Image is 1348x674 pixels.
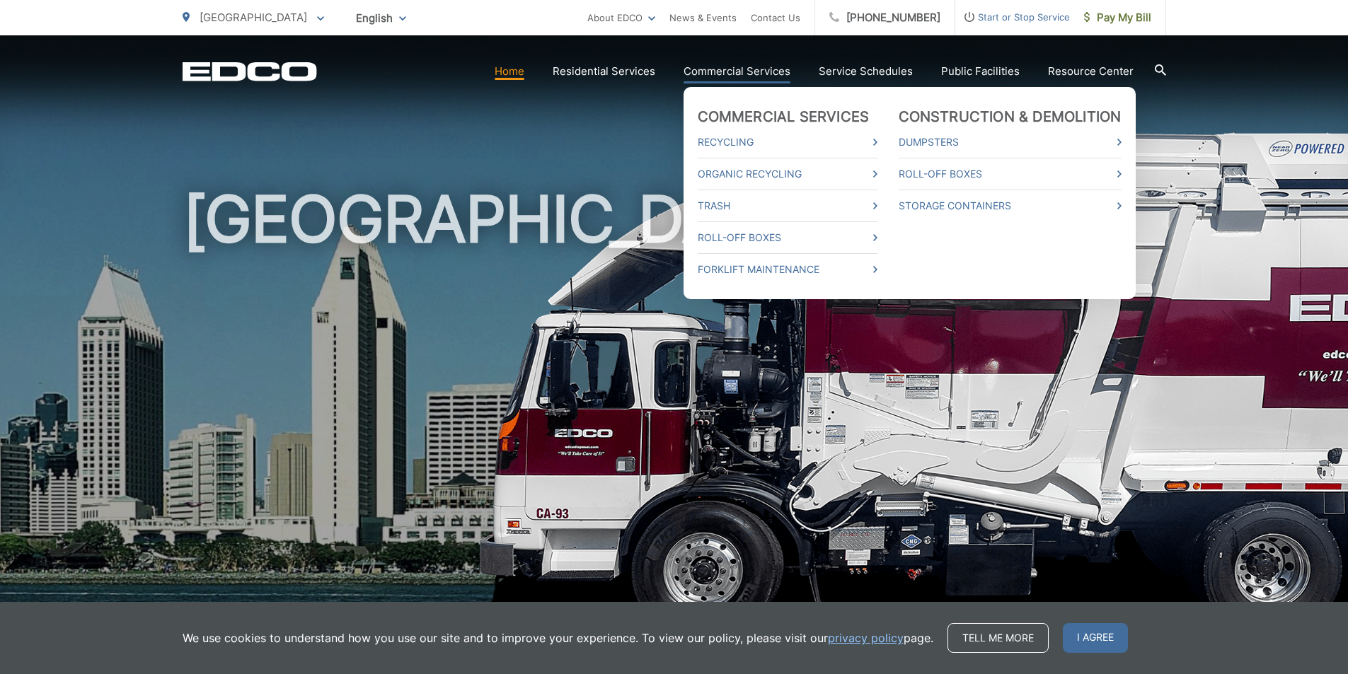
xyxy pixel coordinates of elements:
a: Service Schedules [819,63,913,80]
span: I agree [1063,623,1128,653]
span: Pay My Bill [1084,9,1151,26]
a: Roll-Off Boxes [698,229,877,246]
a: Storage Containers [899,197,1122,214]
p: We use cookies to understand how you use our site and to improve your experience. To view our pol... [183,629,933,646]
a: Construction & Demolition [899,108,1122,125]
a: News & Events [669,9,737,26]
a: EDCD logo. Return to the homepage. [183,62,317,81]
a: Residential Services [553,63,655,80]
a: Commercial Services [684,63,790,80]
a: Commercial Services [698,108,870,125]
a: Roll-Off Boxes [899,165,1122,182]
a: Public Facilities [941,63,1020,80]
a: Home [495,63,524,80]
a: Contact Us [751,9,800,26]
a: Tell me more [947,623,1049,653]
a: Recycling [698,134,877,151]
a: About EDCO [587,9,655,26]
a: privacy policy [828,629,904,646]
a: Resource Center [1048,63,1134,80]
a: Forklift Maintenance [698,261,877,278]
h1: [GEOGRAPHIC_DATA] [183,184,1166,632]
a: Trash [698,197,877,214]
a: Dumpsters [899,134,1122,151]
a: Organic Recycling [698,165,877,182]
span: English [345,6,417,30]
span: [GEOGRAPHIC_DATA] [200,11,307,24]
